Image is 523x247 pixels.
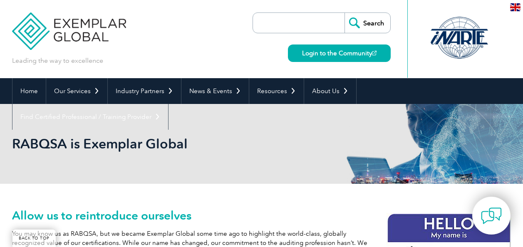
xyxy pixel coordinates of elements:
p: Leading the way to excellence [12,56,103,65]
input: Search [345,13,390,33]
h2: RABQSA is Exemplar Global [12,137,362,151]
img: en [510,3,521,11]
a: Industry Partners [108,78,181,104]
img: open_square.png [372,51,377,55]
a: News & Events [181,78,249,104]
a: Login to the Community [288,44,391,62]
a: About Us [304,78,356,104]
a: Resources [249,78,304,104]
a: BACK TO TOP [12,230,56,247]
a: Home [12,78,46,104]
a: Find Certified Professional / Training Provider [12,104,168,130]
img: contact-chat.png [481,205,502,226]
h2: Allow us to reintroduce ourselves [12,209,511,222]
a: Our Services [46,78,107,104]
